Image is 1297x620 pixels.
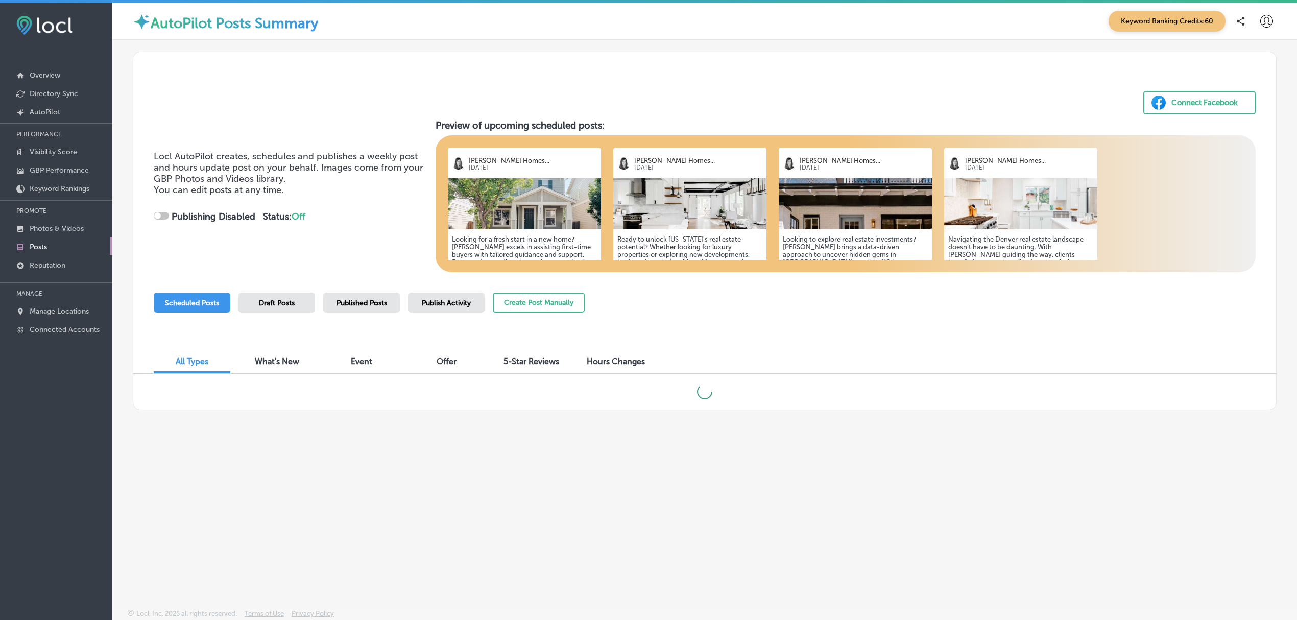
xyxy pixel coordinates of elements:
h3: Preview of upcoming scheduled posts: [436,120,1256,131]
strong: Publishing Disabled [172,211,255,222]
span: Published Posts [337,299,387,307]
p: GBP Performance [30,166,89,175]
img: fda3e92497d09a02dc62c9cd864e3231.png [16,16,73,35]
span: All Types [176,356,208,366]
p: Connected Accounts [30,325,100,334]
h5: Ready to unlock [US_STATE]'s real estate potential? Whether looking for luxury properties or expl... [617,235,762,320]
span: Hours Changes [587,356,645,366]
p: Visibility Score [30,148,77,156]
span: Keyword Ranking Credits: 60 [1109,11,1226,32]
p: Posts [30,243,47,251]
p: [DATE] [634,164,762,171]
p: Reputation [30,261,65,270]
div: Connect Facebook [1171,95,1238,110]
button: Create Post Manually [493,293,585,313]
span: Offer [437,356,457,366]
p: Keyword Rankings [30,184,89,193]
p: [PERSON_NAME] Homes... [634,157,762,164]
p: AutoPilot [30,108,60,116]
label: AutoPilot Posts Summary [151,15,318,32]
p: Photos & Videos [30,224,84,233]
span: You can edit posts at any time. [154,184,284,196]
img: 175442639692956a79-f290-4b1b-9edd-f3accc3ffb56_kyliefitts_2203grapest_22_1.jpg [613,178,766,229]
p: [PERSON_NAME] Homes... [965,157,1093,164]
span: What's New [255,356,299,366]
h5: Navigating the Denver real estate landscape doesn’t have to be daunting. With [PERSON_NAME] guidi... [948,235,1093,320]
p: [DATE] [469,164,596,171]
img: logo [783,157,796,170]
p: Locl, Inc. 2025 all rights reserved. [136,610,237,617]
img: logo [617,157,630,170]
span: 5-Star Reviews [503,356,559,366]
button: Connect Facebook [1143,91,1256,114]
img: logo [452,157,465,170]
p: Directory Sync [30,89,78,98]
span: Event [351,356,372,366]
h5: Looking for a fresh start in a new home? [PERSON_NAME] excels in assisting first-time buyers with... [452,235,597,312]
img: 1754426427de2656cd-de24-48cb-ab60-57b7961d3d6e_kyliefitts_3216claytonstreet_17.jpg [944,178,1097,229]
p: [DATE] [800,164,927,171]
img: 17544263954dbe7f85-9a29-494b-b15b-832895dcc775_kyliefitts_4488sindependencect_01_1.jpg [448,178,601,229]
p: [PERSON_NAME] Homes... [469,157,596,164]
span: Draft Posts [259,299,295,307]
p: [DATE] [965,164,1093,171]
h5: Looking to explore real estate investments? [PERSON_NAME] brings a data-driven approach to uncove... [783,235,928,320]
p: [PERSON_NAME] Homes... [800,157,927,164]
img: logo [948,157,961,170]
p: Overview [30,71,60,80]
img: autopilot-icon [133,13,151,31]
span: Scheduled Posts [165,299,219,307]
strong: Status: [263,211,305,222]
p: Manage Locations [30,307,89,316]
img: 175442640591809f02-ebbd-445e-a52b-717ae1e2c8a5_humbolt2.jpg [779,178,932,229]
span: Locl AutoPilot creates, schedules and publishes a weekly post and hours update post on your behal... [154,151,423,184]
span: Off [292,211,305,222]
span: Publish Activity [422,299,471,307]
